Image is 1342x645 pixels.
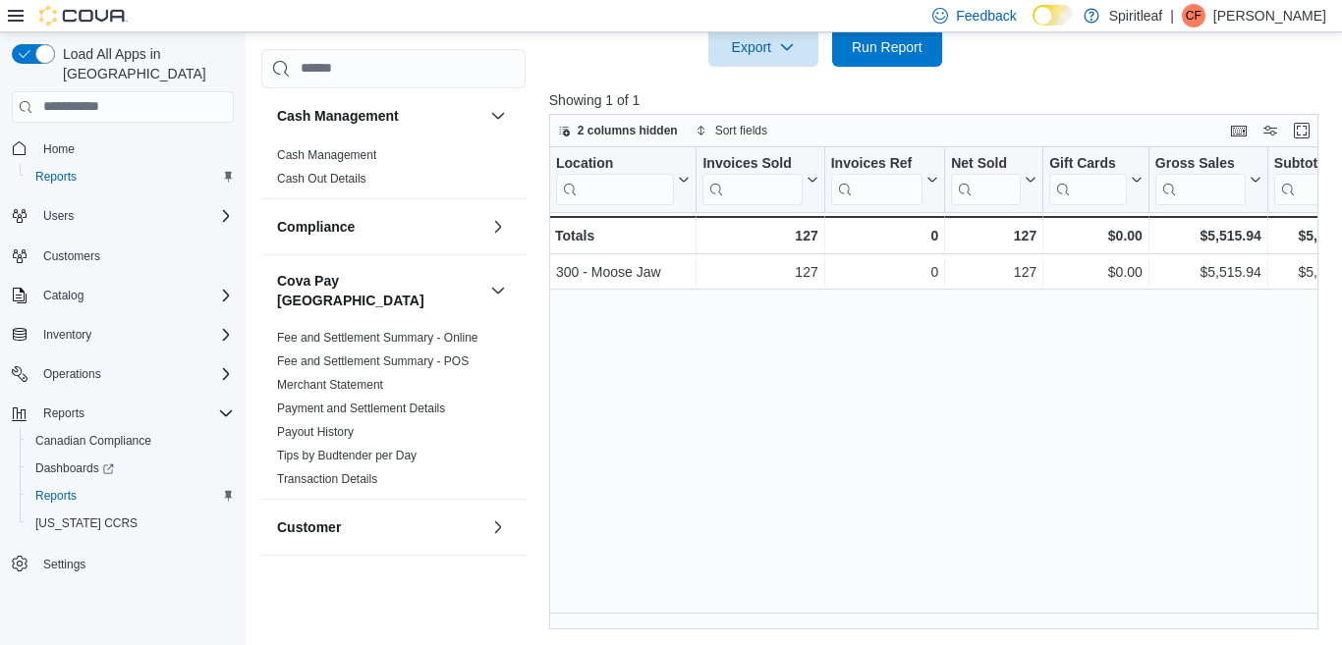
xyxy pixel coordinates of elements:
[1155,154,1246,173] div: Gross Sales
[1109,4,1162,27] p: Spiritleaf
[702,260,817,284] div: 127
[486,104,510,128] button: Cash Management
[277,517,482,537] button: Customer
[35,402,234,425] span: Reports
[277,217,355,237] h3: Compliance
[715,123,767,138] span: Sort fields
[1155,154,1261,204] button: Gross Sales
[550,119,686,142] button: 2 columns hidden
[720,27,807,67] span: Export
[1033,5,1074,26] input: Dark Mode
[39,6,128,26] img: Cova
[277,106,399,126] h3: Cash Management
[486,515,510,539] button: Customer
[556,260,690,284] div: 300 - Moose Jaw
[852,37,923,57] span: Run Report
[486,571,510,595] button: Discounts & Promotions
[556,154,690,204] button: Location
[1049,260,1143,284] div: $0.00
[1170,4,1174,27] p: |
[1290,119,1314,142] button: Enter fullscreen
[486,215,510,239] button: Compliance
[277,378,383,392] a: Merchant Statement
[20,510,242,537] button: [US_STATE] CCRS
[951,224,1036,247] div: 127
[277,354,469,368] a: Fee and Settlement Summary - POS
[1049,154,1127,173] div: Gift Cards
[35,402,92,425] button: Reports
[20,482,242,510] button: Reports
[277,331,478,345] a: Fee and Settlement Summary - Online
[35,244,108,268] a: Customers
[1049,154,1143,204] button: Gift Cards
[4,400,242,427] button: Reports
[1049,224,1143,247] div: $0.00
[555,224,690,247] div: Totals
[35,553,93,576] a: Settings
[35,284,234,307] span: Catalog
[578,123,678,138] span: 2 columns hidden
[277,448,417,463] span: Tips by Budtender per Day
[28,511,234,535] span: Washington CCRS
[831,224,938,247] div: 0
[35,323,99,347] button: Inventory
[35,323,234,347] span: Inventory
[277,147,376,163] span: Cash Management
[43,405,84,421] span: Reports
[702,224,817,247] div: 127
[28,511,145,535] a: [US_STATE] CCRS
[277,402,445,415] a: Payment and Settlement Details
[35,243,234,268] span: Customers
[1155,154,1246,204] div: Gross Sales
[43,288,84,303] span: Catalog
[1049,154,1127,204] div: Gift Card Sales
[277,271,482,310] button: Cova Pay [GEOGRAPHIC_DATA]
[35,204,234,228] span: Users
[1186,4,1202,27] span: CF
[1258,119,1282,142] button: Display options
[4,242,242,270] button: Customers
[1182,4,1205,27] div: Chelsea F
[35,515,138,531] span: [US_STATE] CCRS
[831,154,938,204] button: Invoices Ref
[261,326,526,499] div: Cova Pay [GEOGRAPHIC_DATA]
[35,204,82,228] button: Users
[43,141,75,157] span: Home
[4,202,242,230] button: Users
[702,154,802,204] div: Invoices Sold
[277,330,478,346] span: Fee and Settlement Summary - Online
[951,154,1021,173] div: Net Sold
[28,484,84,508] a: Reports
[702,154,817,204] button: Invoices Sold
[277,425,354,439] a: Payout History
[35,488,77,504] span: Reports
[4,134,242,163] button: Home
[1213,4,1326,27] p: [PERSON_NAME]
[1155,260,1261,284] div: $5,515.94
[20,163,242,190] button: Reports
[12,127,234,629] nav: Complex example
[277,353,469,369] span: Fee and Settlement Summary - POS
[43,366,101,382] span: Operations
[831,260,938,284] div: 0
[702,154,802,173] div: Invoices Sold
[277,449,417,462] a: Tips by Budtender per Day
[1155,224,1261,247] div: $5,515.94
[28,165,234,188] span: Reports
[277,472,377,486] a: Transaction Details
[4,282,242,309] button: Catalog
[28,429,159,453] a: Canadian Compliance
[951,154,1036,204] button: Net Sold
[43,208,74,224] span: Users
[951,154,1021,204] div: Net Sold
[277,172,366,186] a: Cash Out Details
[28,484,234,508] span: Reports
[486,279,510,302] button: Cova Pay [GEOGRAPHIC_DATA]
[28,429,234,453] span: Canadian Compliance
[43,327,91,343] span: Inventory
[35,433,151,449] span: Canadian Compliance
[261,143,526,198] div: Cash Management
[43,248,100,264] span: Customers
[277,106,482,126] button: Cash Management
